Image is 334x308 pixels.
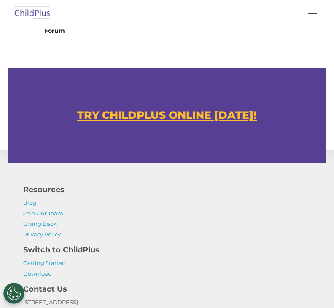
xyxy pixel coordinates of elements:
img: ChildPlus by Procare Solutions [13,4,52,24]
a: Join Our Team [23,210,63,217]
a: Getting Started [23,260,66,266]
h4: Switch to ChildPlus [23,244,311,256]
a: Download [23,270,52,277]
a: Giving Back [23,220,57,227]
button: Cookies Settings [3,283,24,304]
h4: Contact Us [23,283,311,295]
a: Blog [23,199,36,206]
a: TRY CHILDPLUS ONLINE [DATE]! [77,109,257,121]
a: Privacy Policy [23,231,61,238]
h4: Resources [23,184,311,196]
